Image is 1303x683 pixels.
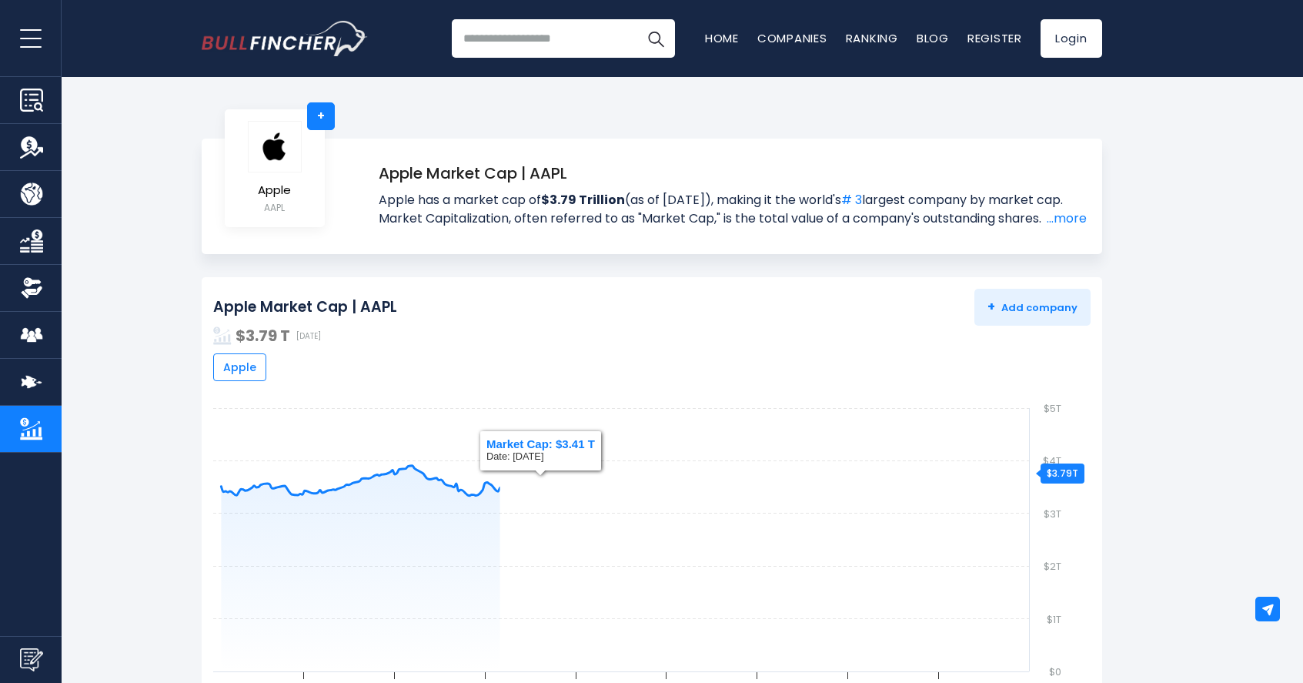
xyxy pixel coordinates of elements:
[223,360,256,374] span: Apple
[1044,401,1061,416] text: $5T
[917,30,949,46] a: Blog
[248,184,302,197] span: Apple
[379,191,1087,228] span: Apple has a market cap of (as of [DATE]), making it the world's largest company by market cap. Ma...
[202,21,367,56] a: Go to homepage
[236,325,290,347] strong: $3.79 T
[202,21,368,56] img: Bullfincher logo
[846,30,898,46] a: Ranking
[987,300,1077,314] span: Add company
[379,162,1087,185] h1: Apple Market Cap | AAPL
[841,191,862,209] a: # 3
[213,298,397,317] h2: Apple Market Cap | AAPL
[1043,454,1061,468] text: $4T
[974,289,1091,326] button: +Add company
[248,201,302,215] small: AAPL
[541,191,625,209] strong: $3.79 Trillion
[213,326,232,345] img: addasd
[705,30,739,46] a: Home
[1043,209,1087,228] a: ...more
[1041,464,1084,484] div: $3.79T
[636,19,675,58] button: Search
[248,121,302,172] img: logo
[307,102,335,130] a: +
[1041,19,1102,58] a: Login
[296,331,321,341] span: [DATE]
[1044,559,1061,574] text: $2T
[1047,612,1061,627] text: $1T
[967,30,1022,46] a: Register
[247,120,302,216] a: Apple AAPL
[1049,665,1061,679] text: $0
[1044,507,1061,521] text: $3T
[20,276,43,300] img: Ownership
[987,298,995,316] strong: +
[757,30,827,46] a: Companies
